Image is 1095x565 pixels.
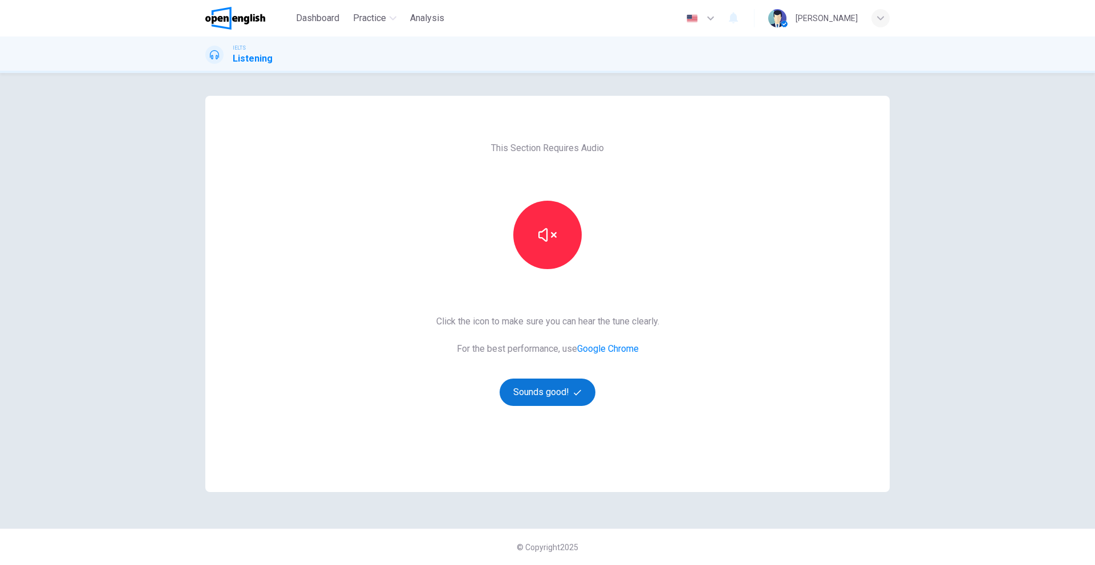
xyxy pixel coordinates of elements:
a: Google Chrome [577,343,639,354]
img: en [685,14,699,23]
button: Sounds good! [500,379,595,406]
a: OpenEnglish logo [205,7,291,30]
img: Profile picture [768,9,786,27]
span: Click the icon to make sure you can hear the tune clearly. [436,315,659,328]
button: Analysis [405,8,449,29]
span: IELTS [233,44,246,52]
span: Dashboard [296,11,339,25]
span: This Section Requires Audio [491,141,604,155]
button: Dashboard [291,8,344,29]
span: Analysis [410,11,444,25]
span: For the best performance, use [436,342,659,356]
h1: Listening [233,52,273,66]
img: OpenEnglish logo [205,7,265,30]
button: Practice [348,8,401,29]
div: [PERSON_NAME] [796,11,858,25]
span: Practice [353,11,386,25]
span: © Copyright 2025 [517,543,578,552]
